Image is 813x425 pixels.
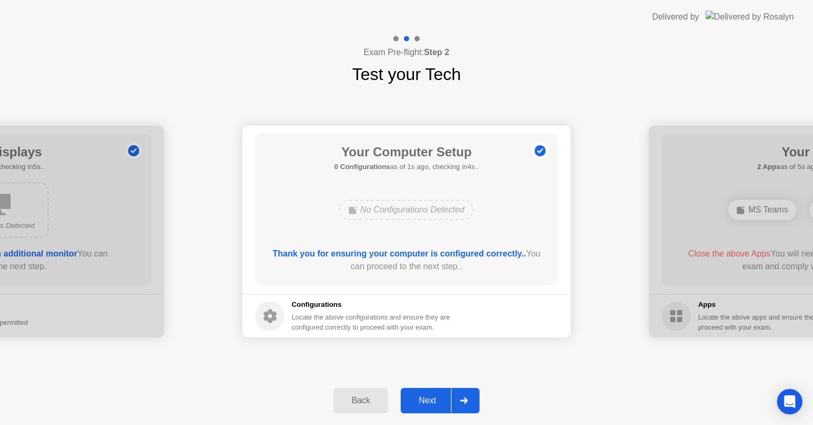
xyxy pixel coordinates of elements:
h4: Exam Pre-flight: [364,46,449,59]
h1: Test your Tech [352,61,461,87]
div: No Configurations Detected [339,200,474,220]
div: Open Intercom Messenger [777,389,802,414]
h5: as of 1s ago, checking in4s.. [335,162,479,172]
div: Back [337,396,385,405]
b: Step 2 [424,48,449,57]
h1: Your Computer Setup [335,143,479,162]
button: Back [333,388,388,413]
div: Delivered by [652,11,699,23]
div: Next [404,396,451,405]
b: Thank you for ensuring your computer is configured correctly.. [273,249,526,258]
img: Delivered by Rosalyn [706,11,794,23]
h5: Configurations [292,299,452,310]
div: You can proceed to the next step.. [270,247,543,273]
div: Locate the above configurations and ensure they are configured correctly to proceed with your exam. [292,312,452,332]
b: 0 Configurations [335,163,390,171]
button: Next [401,388,480,413]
